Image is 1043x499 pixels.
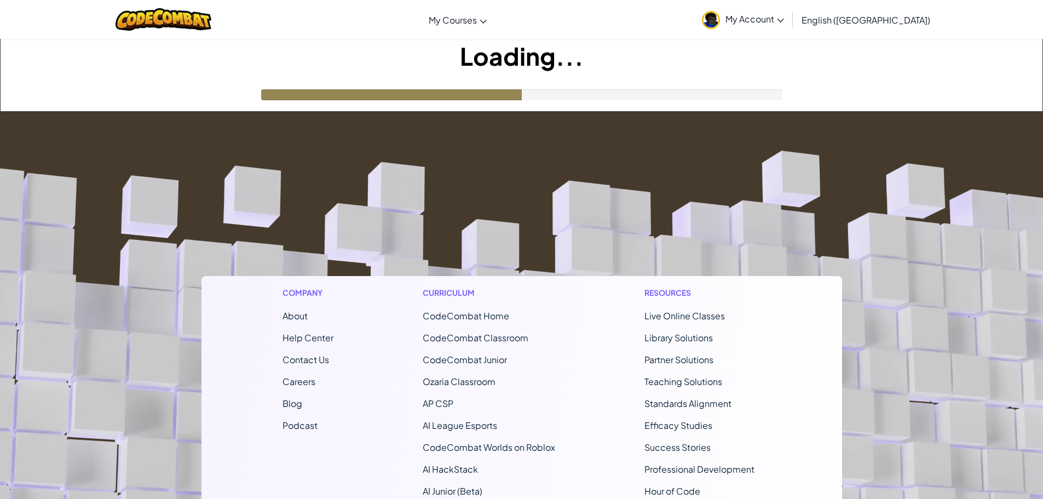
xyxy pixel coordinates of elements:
a: My Courses [423,5,492,35]
h1: Resources [644,287,761,299]
a: Efficacy Studies [644,420,712,431]
a: Library Solutions [644,332,713,343]
h1: Company [283,287,333,299]
a: CodeCombat Worlds on Roblox [423,441,555,453]
a: Help Center [283,332,333,343]
a: AI HackStack [423,463,478,475]
a: Partner Solutions [644,354,713,365]
span: Contact Us [283,354,329,365]
a: AI League Esports [423,420,497,431]
a: Podcast [283,420,318,431]
img: CodeCombat logo [116,8,211,31]
span: My Courses [429,14,477,26]
img: avatar [702,11,720,29]
a: Live Online Classes [644,310,725,322]
a: Success Stories [644,441,711,453]
a: Blog [283,398,302,409]
a: Ozaria Classroom [423,376,495,387]
a: Careers [283,376,315,387]
span: CodeCombat Home [423,310,509,322]
span: English ([GEOGRAPHIC_DATA]) [802,14,930,26]
a: Hour of Code [644,485,700,497]
a: Standards Alignment [644,398,731,409]
h1: Curriculum [423,287,555,299]
span: My Account [725,13,784,25]
h1: Loading... [1,39,1042,73]
a: My Account [696,2,790,37]
a: AP CSP [423,398,453,409]
a: CodeCombat Classroom [423,332,528,343]
a: AI Junior (Beta) [423,485,482,497]
a: CodeCombat Junior [423,354,507,365]
a: Teaching Solutions [644,376,722,387]
a: English ([GEOGRAPHIC_DATA]) [796,5,936,35]
a: Professional Development [644,463,754,475]
a: About [283,310,308,322]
